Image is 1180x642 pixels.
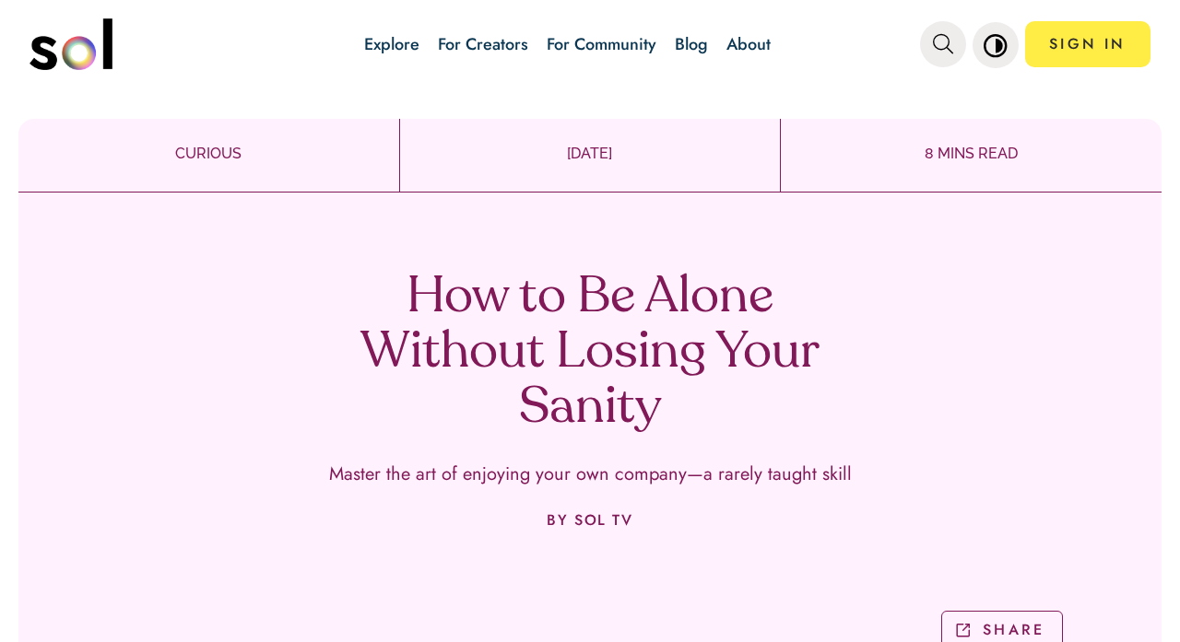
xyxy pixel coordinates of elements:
[318,271,862,437] h1: How to Be Alone Without Losing Your Sanity
[329,464,852,484] p: Master the art of enjoying your own company—a rarely taught skill
[547,512,632,529] p: BY SOL TV
[29,18,112,70] img: logo
[364,32,419,56] a: Explore
[726,32,771,56] a: About
[400,143,781,165] p: [DATE]
[547,32,656,56] a: For Community
[1025,21,1150,67] a: SIGN IN
[675,32,708,56] a: Blog
[781,143,1162,165] p: 8 MINS READ
[18,143,399,165] p: CURIOUS
[983,619,1044,640] p: SHARE
[29,12,1150,76] nav: main navigation
[438,32,528,56] a: For Creators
